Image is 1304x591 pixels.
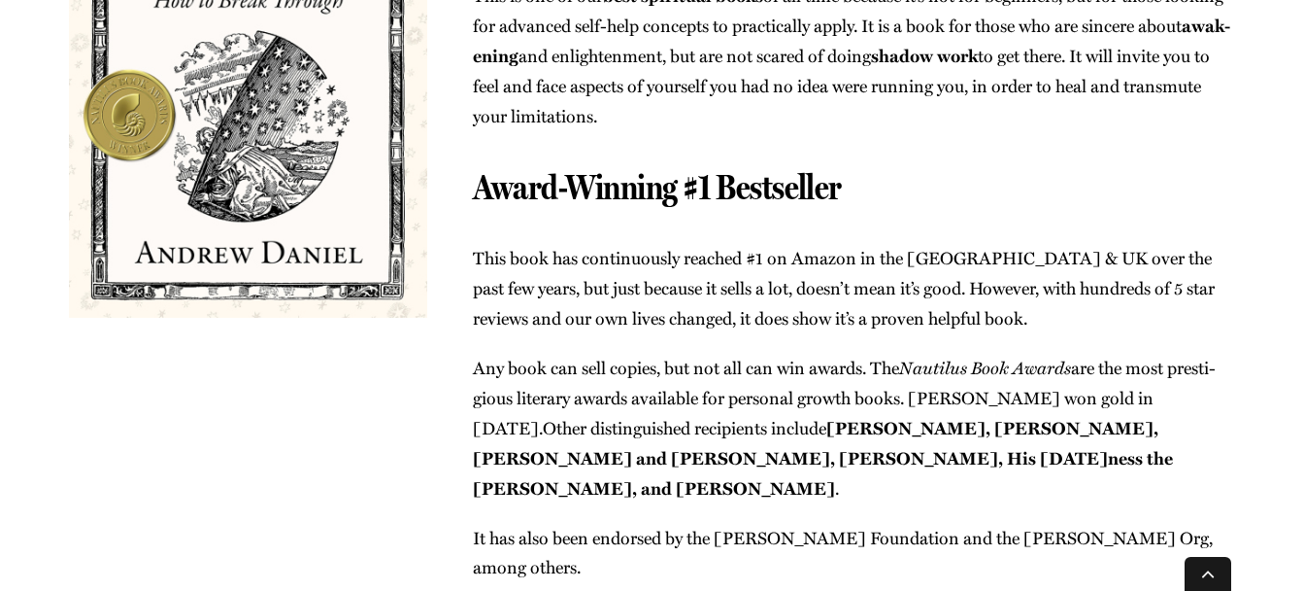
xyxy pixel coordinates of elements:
[473,415,1173,501] b: [PERSON_NAME], [PERSON_NAME], [PERSON_NAME] and [PERSON_NAME], [PERSON_NAME], His [DATE]­ness the...
[835,475,839,501] span: .
[473,353,1234,504] p: Any book can sell copies, but not all can win awards. The are the most pres­ti­gious lit­er­ary a...
[899,354,1071,380] i: Nau­tilus Book Awards
[473,525,1213,580] span: It has also been endorsed by the [PERSON_NAME] Foun­da­tion and the [PERSON_NAME] Org, among others.
[473,13,1230,68] b: awak­en­ing
[473,166,841,208] span: Award-Winning #1 Bestseller
[871,43,978,68] b: shad­ow work
[473,243,1234,333] p: This book has con­tin­u­ous­ly reached #1 on Ama­zon in the [GEOGRAPHIC_DATA] & UK over the past ...
[543,415,826,440] span: Oth­er dis­tin­guished recip­i­ents include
